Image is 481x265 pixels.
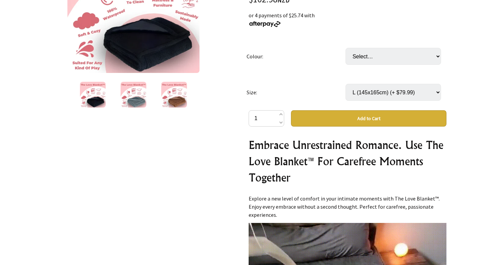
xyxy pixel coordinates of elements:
img: The Love Blanket™ - Waterproof Intimacy Blanket [161,82,187,108]
img: The Love Blanket™ - Waterproof Intimacy Blanket [80,82,106,108]
h2: Embrace Unrestrained Romance. Use The Love Blanket™ For Carefree Moments Together [249,137,446,186]
button: Add to Cart [291,110,446,127]
td: Colour: [247,38,346,74]
p: Explore a new level of comfort in your intimate moments with The Love Blanket™. Enjoy every embra... [249,194,446,219]
td: Size: [247,74,346,110]
img: The Love Blanket™ - Waterproof Intimacy Blanket [121,82,146,108]
img: Afterpay [249,21,281,27]
div: or 4 payments of $25.74 with [249,11,446,27]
